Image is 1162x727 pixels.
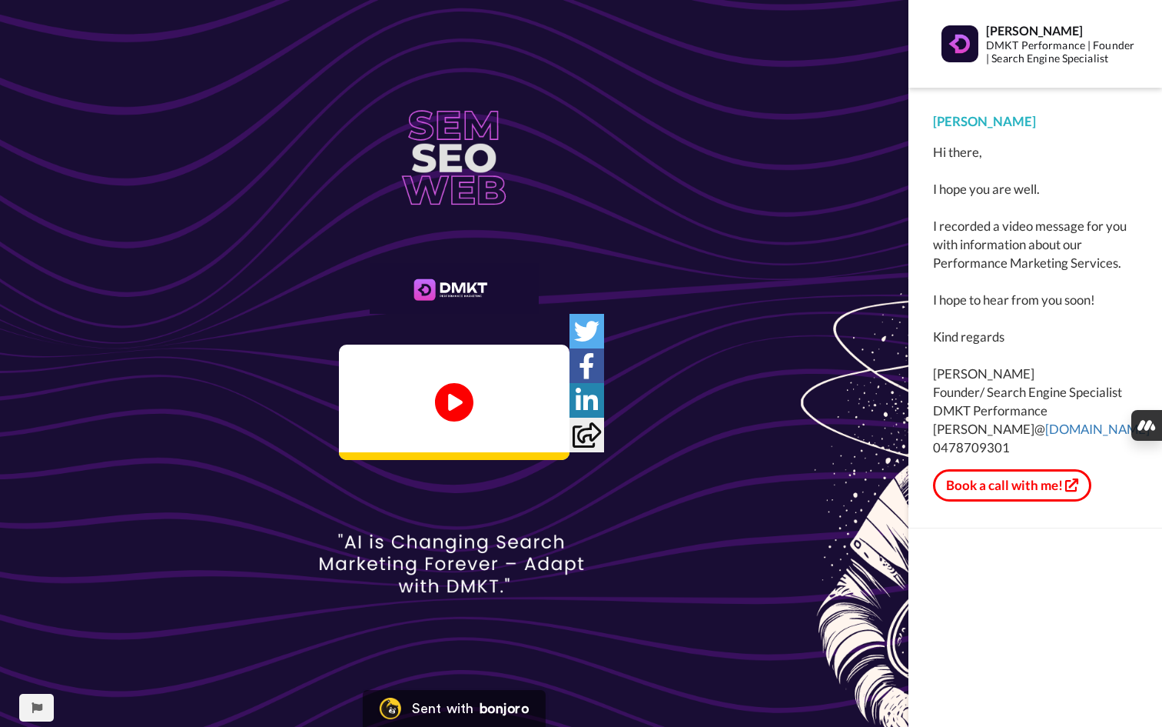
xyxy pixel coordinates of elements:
[986,23,1137,38] div: [PERSON_NAME]
[986,39,1137,65] div: DMKT Performance | Founder | Search Engine Specialist
[412,702,473,715] div: Sent with
[933,469,1091,502] button: Book a call with me!
[363,690,546,727] a: Bonjoro LogoSent withbonjoro
[933,143,1137,457] div: Hi there, I hope you are well. I recorded a video message for you with information about our Perf...
[933,112,1137,131] div: [PERSON_NAME]
[480,702,529,715] div: bonjoro
[941,25,978,62] img: Profile Image
[540,423,556,439] img: Full screen
[380,698,401,719] img: Bonjoro Logo
[370,263,539,314] img: 6dc56659-8f0f-43d7-83f3-e9d46c0fbded
[1045,421,1150,437] a: [DOMAIN_NAME]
